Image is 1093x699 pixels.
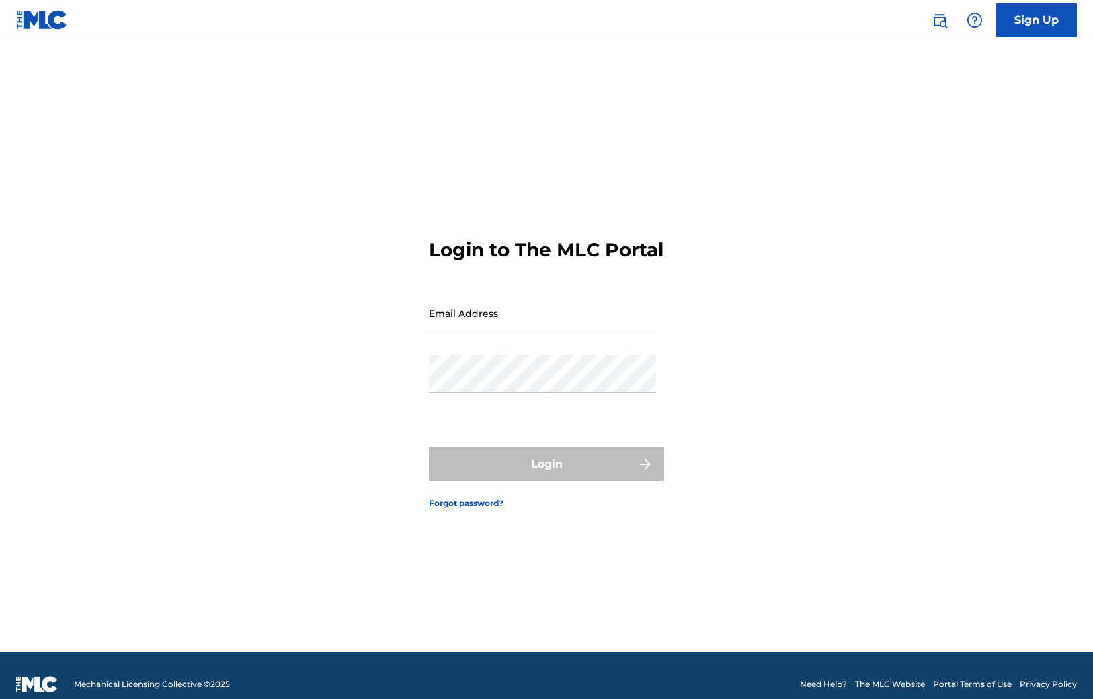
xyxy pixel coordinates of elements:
[74,678,230,690] span: Mechanical Licensing Collective © 2025
[855,678,925,690] a: The MLC Website
[16,10,68,30] img: MLC Logo
[429,497,503,509] a: Forgot password?
[926,7,953,34] a: Public Search
[1026,634,1093,699] iframe: Chat Widget
[1020,678,1077,690] a: Privacy Policy
[800,678,847,690] a: Need Help?
[16,676,58,692] img: logo
[429,238,663,262] h3: Login to The MLC Portal
[933,678,1012,690] a: Portal Terms of Use
[932,12,948,28] img: search
[967,12,983,28] img: help
[961,7,988,34] div: Help
[996,3,1077,37] a: Sign Up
